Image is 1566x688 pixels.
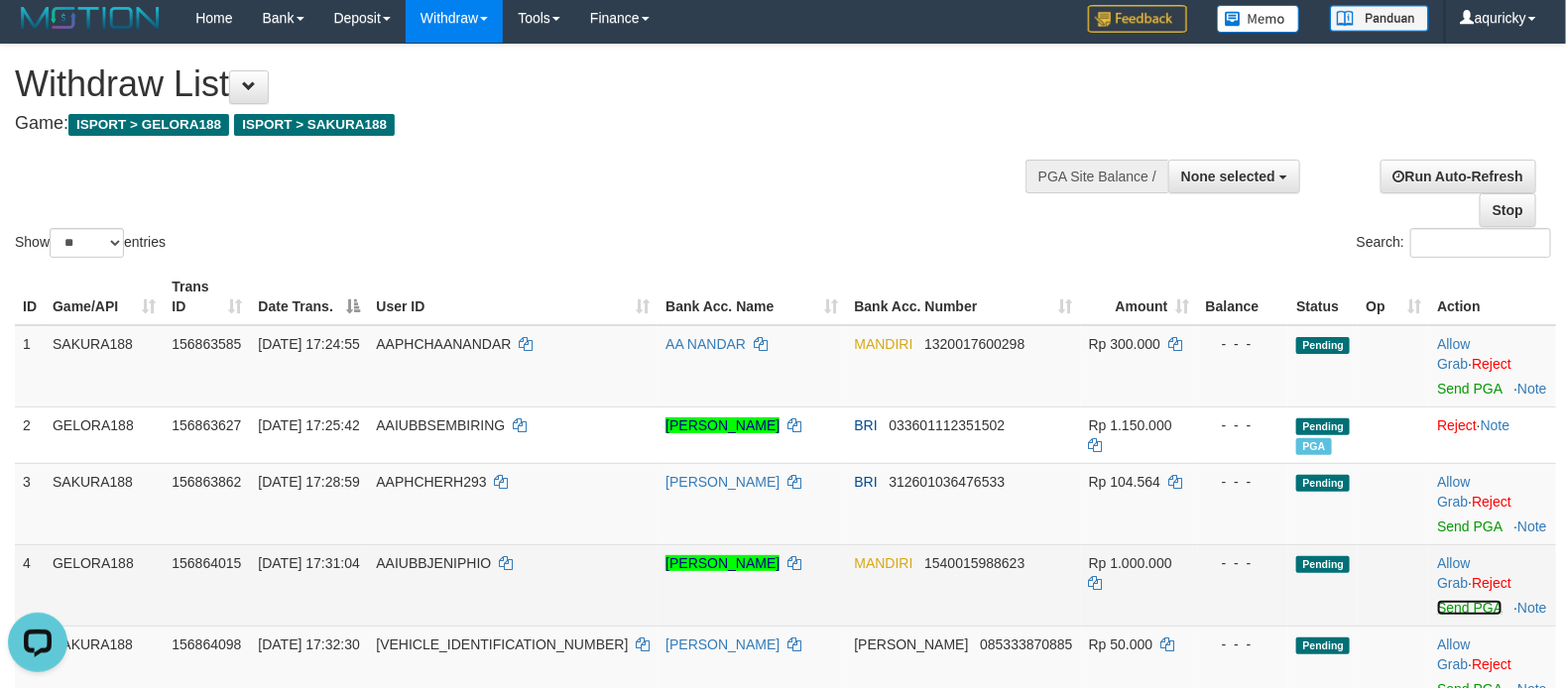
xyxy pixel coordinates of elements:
span: BRI [855,417,878,433]
img: Button%20Memo.svg [1217,5,1300,33]
a: Send PGA [1437,518,1502,534]
button: None selected [1168,160,1300,193]
div: - - - [1206,472,1281,492]
a: Send PGA [1437,381,1502,397]
a: [PERSON_NAME] [665,555,780,571]
div: - - - [1206,334,1281,354]
span: Copy 1320017600298 to clipboard [924,336,1024,352]
a: Send PGA [1437,600,1502,616]
a: Allow Grab [1437,474,1470,510]
a: Stop [1480,193,1536,227]
span: Copy 085333870885 to clipboard [980,636,1072,652]
a: Allow Grab [1437,555,1470,591]
span: AAIUBBSEMBIRING [376,417,505,433]
span: Rp 1.150.000 [1089,417,1172,433]
div: PGA Site Balance / [1025,160,1168,193]
td: 2 [15,406,45,463]
th: Bank Acc. Number: activate to sort column ascending [847,269,1081,325]
span: Rp 1.000.000 [1089,555,1172,571]
span: [DATE] 17:28:59 [258,474,359,490]
button: Open LiveChat chat widget [8,8,67,67]
span: ISPORT > GELORA188 [68,114,229,136]
th: Date Trans.: activate to sort column descending [250,269,368,325]
span: · [1437,636,1472,672]
th: Trans ID: activate to sort column ascending [164,269,250,325]
a: Allow Grab [1437,636,1470,672]
a: Reject [1472,356,1511,372]
th: User ID: activate to sort column ascending [368,269,658,325]
span: MANDIRI [855,555,913,571]
span: AAPHCHAANANDAR [376,336,511,352]
span: BRI [855,474,878,490]
span: Pending [1296,556,1350,573]
span: Pending [1296,475,1350,492]
span: 156863585 [172,336,241,352]
select: Showentries [50,228,124,258]
a: [PERSON_NAME] [665,636,780,652]
span: · [1437,336,1472,372]
label: Search: [1357,228,1551,258]
div: - - - [1206,634,1281,654]
a: Reject [1472,575,1511,591]
h4: Game: [15,114,1024,134]
td: 3 [15,463,45,544]
td: 1 [15,325,45,407]
span: MANDIRI [855,336,913,352]
span: 156863627 [172,417,241,433]
td: GELORA188 [45,406,164,463]
span: 156864015 [172,555,241,571]
img: panduan.png [1330,5,1429,32]
span: Rp 300.000 [1089,336,1160,352]
a: Note [1481,417,1510,433]
span: None selected [1181,169,1275,184]
input: Search: [1410,228,1551,258]
span: Copy 1540015988623 to clipboard [924,555,1024,571]
td: SAKURA188 [45,463,164,544]
span: 156864098 [172,636,241,652]
span: Pending [1296,418,1350,435]
span: · [1437,555,1472,591]
span: Rp 50.000 [1089,636,1153,652]
span: [DATE] 17:32:30 [258,636,359,652]
a: Note [1517,381,1547,397]
span: [DATE] 17:31:04 [258,555,359,571]
a: Reject [1472,656,1511,672]
th: Action [1429,269,1556,325]
td: · [1429,325,1556,407]
span: [VEHICLE_IDENTIFICATION_NUMBER] [376,636,628,652]
span: · [1437,474,1472,510]
a: AA NANDAR [665,336,746,352]
th: Status [1288,269,1358,325]
td: · [1429,544,1556,626]
td: · [1429,463,1556,544]
img: Feedback.jpg [1088,5,1187,33]
td: 4 [15,544,45,626]
span: [DATE] 17:24:55 [258,336,359,352]
th: Op: activate to sort column ascending [1358,269,1429,325]
th: Balance [1198,269,1289,325]
span: 156863862 [172,474,241,490]
span: Copy 033601112351502 to clipboard [890,417,1006,433]
h1: Withdraw List [15,64,1024,104]
th: Game/API: activate to sort column ascending [45,269,164,325]
span: Pending [1296,337,1350,354]
a: Note [1517,518,1547,534]
a: Reject [1437,417,1477,433]
span: PGA [1296,438,1331,455]
div: - - - [1206,553,1281,573]
a: Reject [1472,494,1511,510]
a: Allow Grab [1437,336,1470,372]
a: [PERSON_NAME] [665,417,780,433]
label: Show entries [15,228,166,258]
span: [DATE] 17:25:42 [258,417,359,433]
a: [PERSON_NAME] [665,474,780,490]
span: AAIUBBJENIPHIO [376,555,491,571]
th: Bank Acc. Name: activate to sort column ascending [658,269,846,325]
td: GELORA188 [45,544,164,626]
th: ID [15,269,45,325]
a: Run Auto-Refresh [1381,160,1536,193]
td: · [1429,406,1556,463]
td: SAKURA188 [45,325,164,407]
span: AAPHCHERH293 [376,474,486,490]
span: Pending [1296,637,1350,654]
